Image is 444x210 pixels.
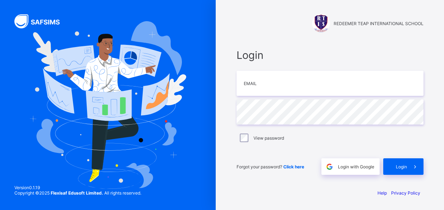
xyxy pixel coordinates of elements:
[377,190,387,196] a: Help
[14,14,68,28] img: SAFSIMS Logo
[237,49,424,61] span: Login
[338,164,374,169] span: Login with Google
[396,164,407,169] span: Login
[283,164,304,169] a: Click here
[237,164,304,169] span: Forgot your password?
[334,21,424,26] span: REDEEMER TEAP INTERNATIONAL SCHOOL
[14,190,141,196] span: Copyright © 2025 All rights reserved.
[325,163,334,171] img: google.396cfc9801f0270233282035f929180a.svg
[14,185,141,190] span: Version 0.1.19
[29,21,186,189] img: Hero Image
[391,190,420,196] a: Privacy Policy
[253,135,284,141] label: View password
[51,190,103,196] strong: Flexisaf Edusoft Limited.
